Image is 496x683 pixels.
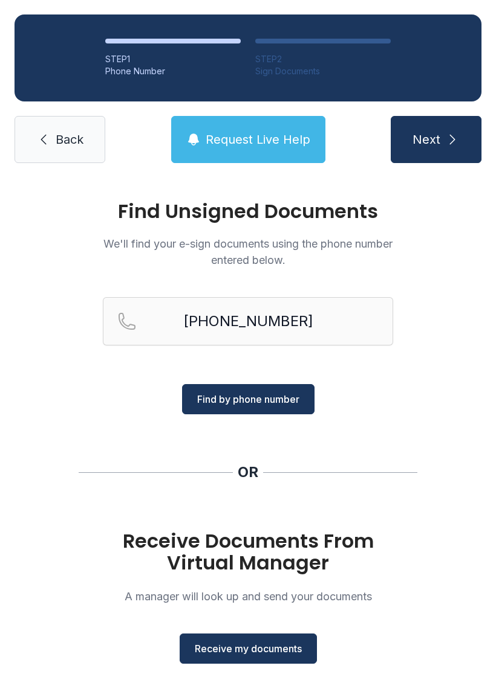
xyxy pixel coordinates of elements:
[103,530,393,574] h1: Receive Documents From Virtual Manager
[103,297,393,345] input: Reservation phone number
[103,236,393,268] p: We'll find your e-sign documents using the phone number entered below.
[413,131,440,148] span: Next
[206,131,310,148] span: Request Live Help
[56,131,83,148] span: Back
[255,53,391,65] div: STEP 2
[238,463,258,482] div: OR
[255,65,391,77] div: Sign Documents
[103,588,393,604] p: A manager will look up and send your documents
[103,202,393,221] h1: Find Unsigned Documents
[105,53,241,65] div: STEP 1
[105,65,241,77] div: Phone Number
[195,641,302,656] span: Receive my documents
[197,392,299,406] span: Find by phone number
